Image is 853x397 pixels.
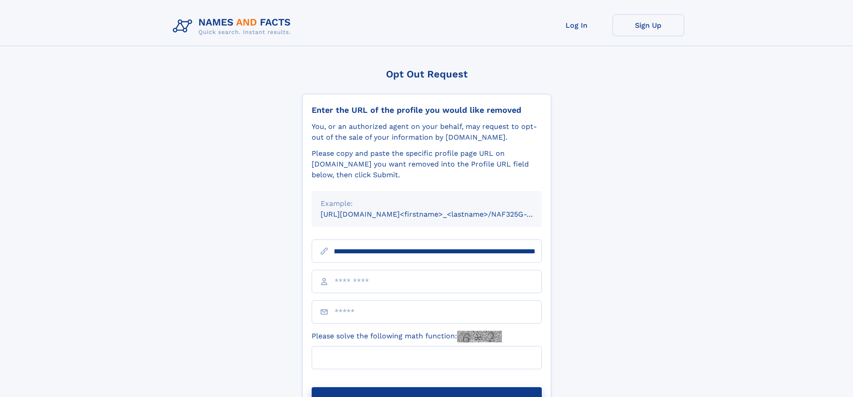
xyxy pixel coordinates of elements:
[613,14,684,36] a: Sign Up
[302,68,551,80] div: Opt Out Request
[312,331,502,342] label: Please solve the following math function:
[541,14,613,36] a: Log In
[312,121,542,143] div: You, or an authorized agent on your behalf, may request to opt-out of the sale of your informatio...
[321,210,559,218] small: [URL][DOMAIN_NAME]<firstname>_<lastname>/NAF325G-xxxxxxxx
[312,105,542,115] div: Enter the URL of the profile you would like removed
[321,198,533,209] div: Example:
[169,14,298,38] img: Logo Names and Facts
[312,148,542,180] div: Please copy and paste the specific profile page URL on [DOMAIN_NAME] you want removed into the Pr...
